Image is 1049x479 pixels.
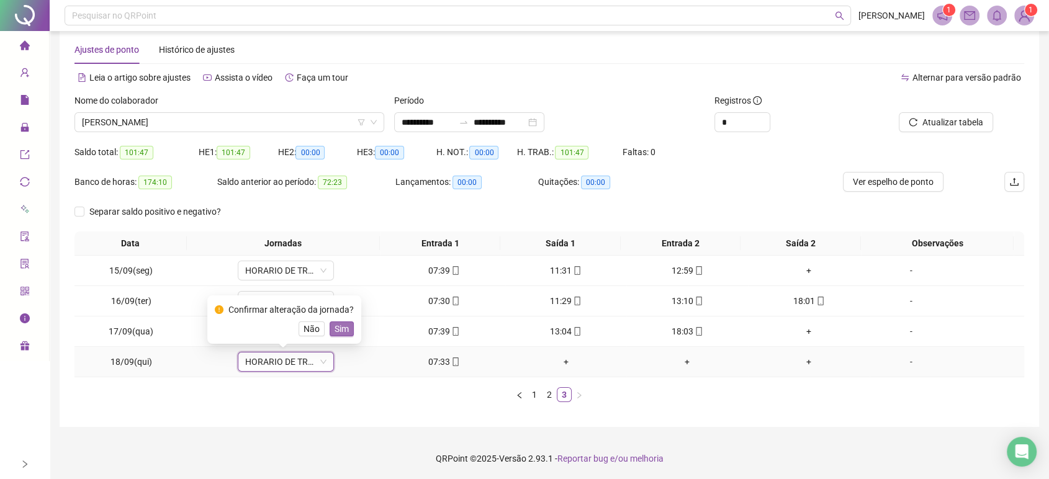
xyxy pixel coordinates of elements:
span: right [575,392,583,399]
span: history [285,73,294,82]
button: Não [299,321,325,336]
li: 2 [542,387,557,402]
div: Open Intercom Messenger [1007,437,1037,467]
div: Quitações: [538,175,657,189]
span: filter [358,119,365,126]
th: Entrada 2 [621,231,741,256]
span: swap-right [459,117,469,127]
span: mobile [815,297,825,305]
span: mobile [450,357,460,366]
span: mobile [693,297,703,305]
span: Alternar para versão padrão [912,73,1021,83]
div: 18:01 [753,294,865,308]
span: Assista o vídeo [215,73,272,83]
div: 12:59 [631,264,743,277]
span: Versão [499,454,526,463]
span: mobile [572,266,582,275]
div: HE 1: [199,145,277,159]
span: left [516,392,523,399]
span: Não [304,322,320,336]
span: search [835,11,844,20]
span: Sim [335,322,349,336]
div: + [753,325,865,338]
button: right [572,387,587,402]
span: HORARIO DE TRABALHO [245,352,326,371]
span: [PERSON_NAME] [858,9,925,22]
span: home [20,35,30,60]
button: Atualizar tabela [899,112,993,132]
span: mobile [450,266,460,275]
span: right [20,460,29,468]
span: audit [20,226,30,251]
th: Jornadas [187,231,380,256]
span: 101:47 [555,146,588,159]
span: mobile [693,327,703,336]
span: 00:00 [581,176,610,189]
div: Confirmar alteração da jornada? [228,303,354,316]
span: exclamation-circle [215,305,223,314]
span: mobile [572,297,582,305]
div: Banco de horas: [74,175,217,189]
span: LUIS ALVES DE SOUZA NETO [82,113,377,132]
span: qrcode [20,280,30,305]
div: - [875,325,948,338]
button: left [512,387,527,402]
span: user-add [20,62,30,87]
div: + [631,355,743,369]
span: swap [901,73,909,82]
div: 11:29 [510,294,622,308]
span: 101:47 [217,146,250,159]
div: HE 2: [277,145,356,159]
span: 174:10 [138,176,172,189]
div: + [753,264,865,277]
span: bell [991,10,1002,21]
span: 00:00 [469,146,498,159]
span: 18/09(qui) [110,357,152,367]
span: 101:47 [120,146,153,159]
a: 1 [528,388,541,401]
span: file [20,89,30,114]
span: mail [964,10,975,21]
span: to [459,117,469,127]
span: Separar saldo positivo e negativo? [84,205,226,218]
span: 00:00 [452,176,482,189]
span: lock [20,117,30,141]
span: sync [20,171,30,196]
span: HORARIO DE TRABALHO [245,261,326,280]
span: Registros [714,94,762,107]
th: Observações [861,231,1014,256]
span: 72:23 [318,176,347,189]
div: Saldo total: [74,145,199,159]
div: Lançamentos: [395,175,538,189]
span: info-circle [20,308,30,333]
span: Reportar bug e/ou melhoria [557,454,664,463]
span: HORARIO DE TRABALHO [245,292,326,310]
div: 07:39 [389,325,500,338]
div: Histórico de ajustes [159,43,235,56]
li: Página anterior [512,387,527,402]
div: Saldo anterior ao período: [217,175,395,189]
span: 1 [947,6,951,14]
div: HE 3: [357,145,436,159]
div: Ajustes de ponto [74,43,139,56]
li: 3 [557,387,572,402]
span: down [320,358,327,365]
div: 18:03 [631,325,743,338]
div: + [510,355,622,369]
span: mobile [572,327,582,336]
a: 3 [557,388,571,401]
span: 16/09(ter) [111,296,151,306]
div: - [875,294,948,308]
sup: 1 [943,4,955,16]
label: Período [394,94,432,107]
div: + [753,355,865,369]
div: - [875,264,948,277]
th: Saída 2 [741,231,861,256]
label: Nome do colaborador [74,94,166,107]
span: Faça um tour [297,73,348,83]
span: solution [20,253,30,278]
span: youtube [203,73,212,82]
li: 1 [527,387,542,402]
div: 11:31 [510,264,622,277]
span: mobile [450,297,460,305]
